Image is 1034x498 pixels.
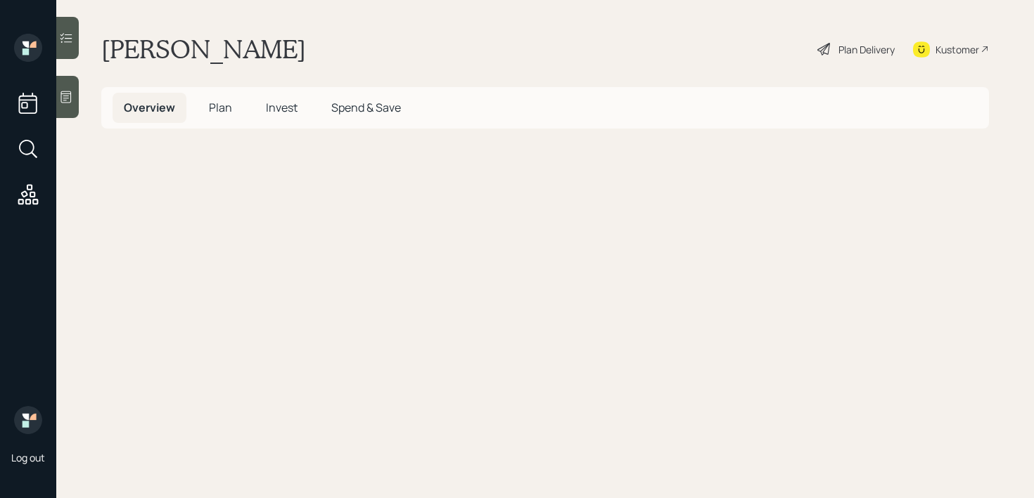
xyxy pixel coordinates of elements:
img: retirable_logo.png [14,406,42,434]
span: Invest [266,100,298,115]
span: Overview [124,100,175,115]
div: Log out [11,451,45,464]
span: Plan [209,100,232,115]
div: Plan Delivery [838,42,895,57]
h1: [PERSON_NAME] [101,34,306,65]
span: Spend & Save [331,100,401,115]
div: Kustomer [936,42,979,57]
